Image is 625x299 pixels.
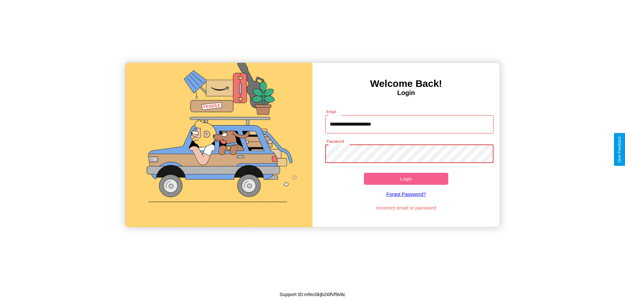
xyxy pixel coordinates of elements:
p: Incorrect email or password [322,203,491,212]
label: Password [326,139,344,144]
h4: Login [312,89,500,97]
button: Login [364,173,448,185]
p: Support ID: mfec0kjb2i0fvf9vltc [280,290,346,299]
a: Forgot Password? [322,185,491,203]
h3: Welcome Back! [312,78,500,89]
label: Email [326,109,337,115]
img: gif [125,63,312,227]
div: Give Feedback [617,136,622,163]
